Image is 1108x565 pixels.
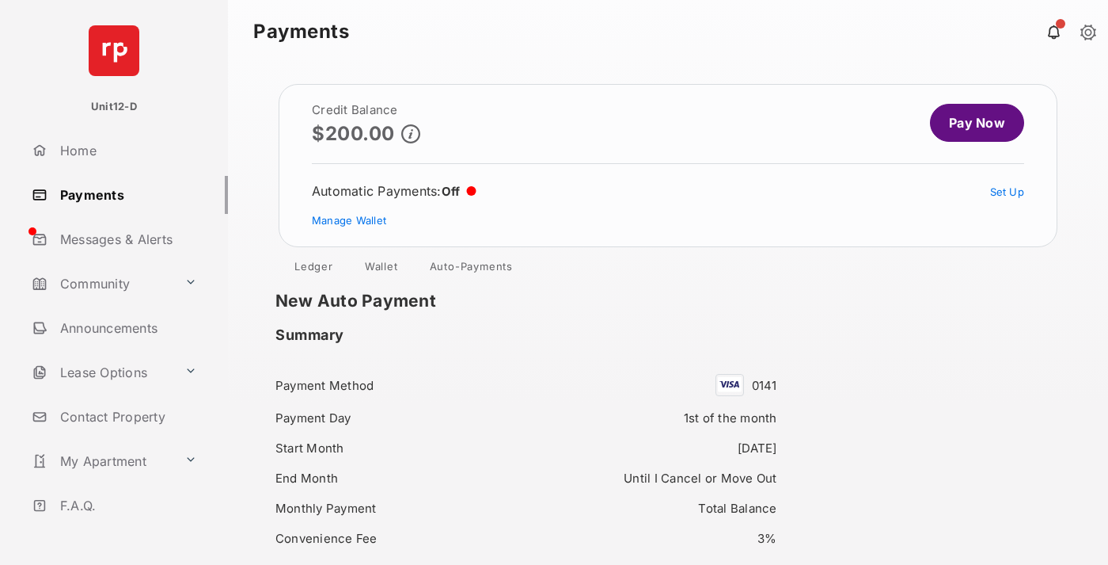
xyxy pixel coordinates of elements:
[253,22,349,41] strong: Payments
[275,326,344,344] h2: Summary
[25,353,178,391] a: Lease Options
[25,309,228,347] a: Announcements
[990,185,1025,198] a: Set Up
[89,25,139,76] img: svg+xml;base64,PHN2ZyB4bWxucz0iaHR0cDovL3d3dy53My5vcmcvMjAwMC9zdmciIHdpZHRoPSI2NCIgaGVpZ2h0PSI2NC...
[275,528,516,549] div: Convenience Fee
[275,468,516,489] div: End Month
[25,442,178,480] a: My Apartment
[25,265,178,303] a: Community
[698,501,776,516] span: Total Balance
[275,375,516,396] div: Payment Method
[282,260,346,279] a: Ledger
[352,260,411,279] a: Wallet
[442,184,461,199] span: Off
[91,99,137,115] p: Unit12-D
[275,407,516,429] div: Payment Day
[25,398,228,436] a: Contact Property
[738,441,777,456] span: [DATE]
[536,528,776,549] div: 3%
[684,410,777,426] span: 1st of the month
[312,123,395,144] p: $200.00
[752,378,777,393] span: 0141
[312,183,476,199] div: Automatic Payments :
[417,260,526,279] a: Auto-Payments
[25,487,228,525] a: F.A.Q.
[275,292,801,311] h1: New Auto Payment
[25,220,228,258] a: Messages & Alerts
[312,104,420,116] h2: Credit Balance
[25,176,228,214] a: Payments
[275,437,516,459] div: Start Month
[624,471,776,486] span: Until I Cancel or Move Out
[25,132,228,170] a: Home
[275,498,516,519] div: Monthly Payment
[312,214,386,227] a: Manage Wallet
